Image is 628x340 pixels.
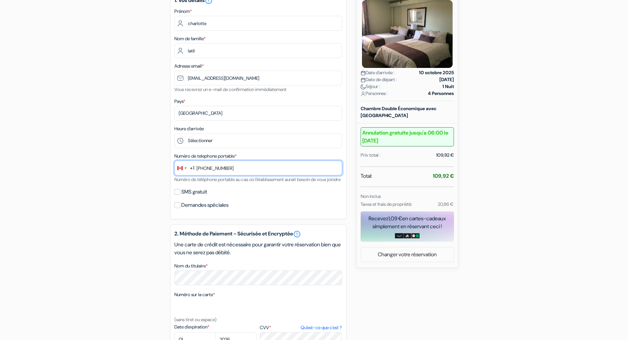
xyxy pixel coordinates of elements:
[361,90,388,97] span: Personnes :
[361,215,454,231] div: Recevez en cartes-cadeaux simplement en réservant ceci !
[174,86,286,92] small: Vous recevrez un e-mail de confirmation immédiatement
[174,161,342,175] input: 506-234-5678
[175,161,194,175] button: Change country, selected Canada (+1)
[428,90,454,97] strong: 4 Personnes
[403,233,411,238] img: adidas-card.png
[181,187,207,197] label: SMS gratuit
[388,215,402,222] span: 1,09 €
[174,291,215,298] label: Numéro sur la carte
[439,76,454,83] strong: [DATE]
[174,35,206,42] label: Nom de famille
[361,201,412,207] small: Taxes et frais de propriété:
[174,324,256,330] label: Date d'expiration
[361,106,436,118] b: Chambre Double Économique avec [GEOGRAPHIC_DATA]
[438,201,454,207] small: 20,86 €
[174,125,204,132] label: Heure d'arrivée
[260,324,342,331] label: CVV
[190,164,194,172] div: +1
[174,43,342,58] input: Entrer le nom de famille
[301,324,342,331] a: Qu'est-ce que c'est ?
[361,172,372,180] span: Total:
[361,127,454,146] b: Annulation gratuite jusqu'a 06:00 le [DATE]
[436,152,454,159] div: 109,92 €
[174,230,342,238] h5: 2. Méthode de Paiement - Sécurisée et Encryptée
[174,263,208,269] label: Nom du titulaire
[174,63,204,70] label: Adresse email
[433,172,454,179] strong: 109,92 €
[174,241,342,257] p: Une carte de crédit est nécessaire pour garantir votre réservation bien que vous ne serez pas déb...
[361,83,380,90] span: Séjour :
[174,71,342,85] input: Entrer adresse e-mail
[419,69,454,76] strong: 10 octobre 2025
[174,16,342,31] input: Entrez votre prénom
[361,77,366,82] img: calendar.svg
[174,98,185,105] label: Pays
[361,152,380,159] div: Prix total :
[181,201,228,210] label: Demandes spéciales
[361,84,366,89] img: moon.svg
[174,8,192,15] label: Prénom
[361,193,381,199] small: Non inclus
[411,233,420,238] img: uber-uber-eats-card.png
[361,76,397,83] span: Date de départ :
[361,69,395,76] span: Date d'arrivée :
[395,233,403,238] img: amazon-card-no-text.png
[442,83,454,90] strong: 1 Nuit
[293,230,301,238] a: error_outline
[361,71,366,76] img: calendar.svg
[174,153,237,160] label: Numéro de telephone portable
[361,91,366,96] img: user_icon.svg
[361,248,454,261] a: Changer votre réservation
[174,176,341,182] small: Numéro de téléphone portable au cas où l'établissement aurait besoin de vous joindre
[174,317,217,323] small: (sans tiret ou espace)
